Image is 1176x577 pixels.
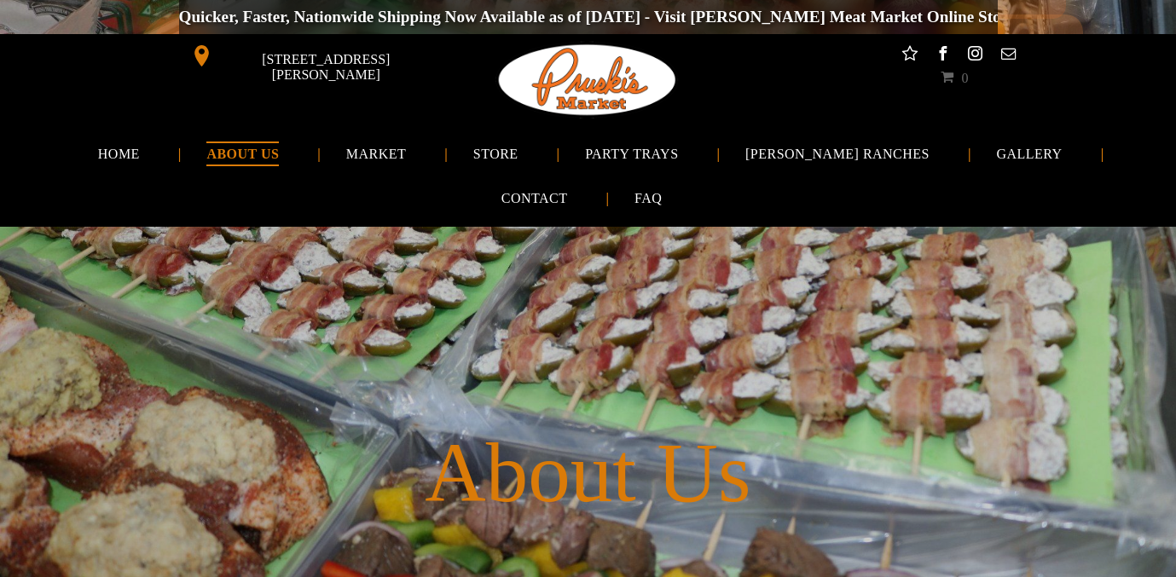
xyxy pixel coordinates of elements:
[608,177,685,222] a: FAQ
[997,43,1019,69] a: email
[478,177,592,222] a: CONTACT
[328,131,436,176] a: MARKET
[900,43,922,69] a: Social network
[216,43,436,93] span: [STREET_ADDRESS][PERSON_NAME]
[191,131,312,176] a: ABOUT US
[564,131,705,176] a: PARTY TRAYS
[452,131,547,176] a: STORE
[965,43,987,69] a: instagram
[495,34,680,126] img: Pruski-s+Market+HQ+Logo2-1920w.png
[965,131,1076,176] a: GALLERY
[961,71,968,84] span: 0
[932,43,954,69] a: facebook
[179,43,440,69] a: [STREET_ADDRESS][PERSON_NAME]
[84,131,175,176] a: HOME
[432,447,745,552] font: About Us
[721,131,947,176] a: [PERSON_NAME] RANCHES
